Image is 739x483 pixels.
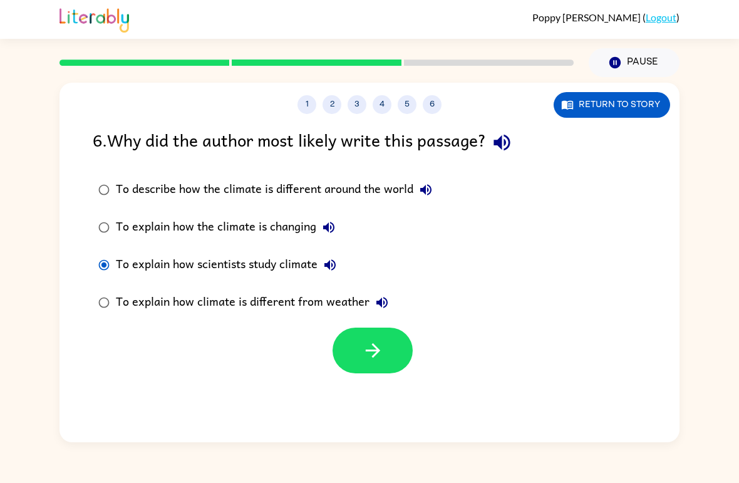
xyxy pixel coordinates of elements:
[116,290,395,315] div: To explain how climate is different from weather
[323,95,341,114] button: 2
[316,215,341,240] button: To explain how the climate is changing
[398,95,416,114] button: 5
[413,177,438,202] button: To describe how the climate is different around the world
[318,252,343,278] button: To explain how scientists study climate
[554,92,670,118] button: Return to story
[348,95,366,114] button: 3
[532,11,680,23] div: ( )
[532,11,643,23] span: Poppy [PERSON_NAME]
[297,95,316,114] button: 1
[646,11,676,23] a: Logout
[116,177,438,202] div: To describe how the climate is different around the world
[423,95,442,114] button: 6
[373,95,391,114] button: 4
[369,290,395,315] button: To explain how climate is different from weather
[116,215,341,240] div: To explain how the climate is changing
[93,127,646,158] div: 6 . Why did the author most likely write this passage?
[59,5,129,33] img: Literably
[589,48,680,77] button: Pause
[116,252,343,278] div: To explain how scientists study climate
